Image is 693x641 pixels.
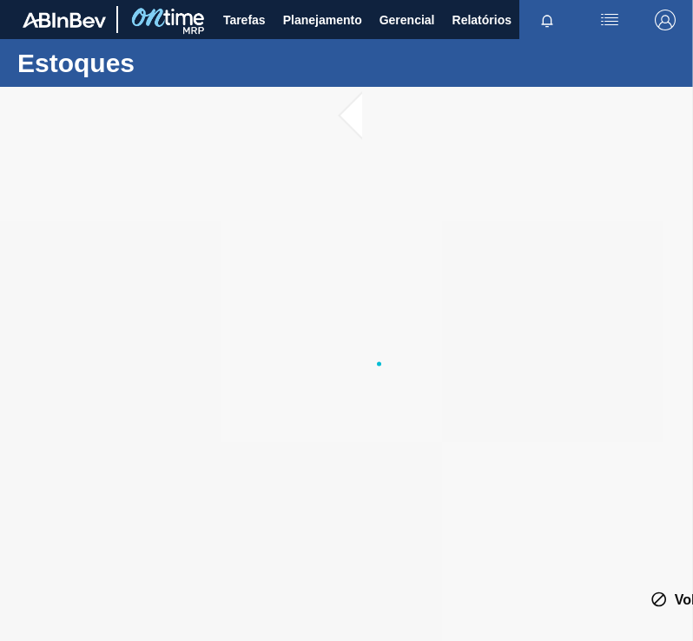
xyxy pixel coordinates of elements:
[519,8,575,32] button: Notificações
[283,10,362,30] span: Planejamento
[452,10,511,30] span: Relatórios
[655,10,676,30] img: Logout
[379,10,435,30] span: Gerencial
[17,53,326,73] h1: Estoques
[599,10,620,30] img: userActions
[223,10,266,30] span: Tarefas
[23,12,106,28] img: TNhmsLtSVTkK8tSr43FrP2fwEKptu5GPRR3wAAAABJRU5ErkJggg==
